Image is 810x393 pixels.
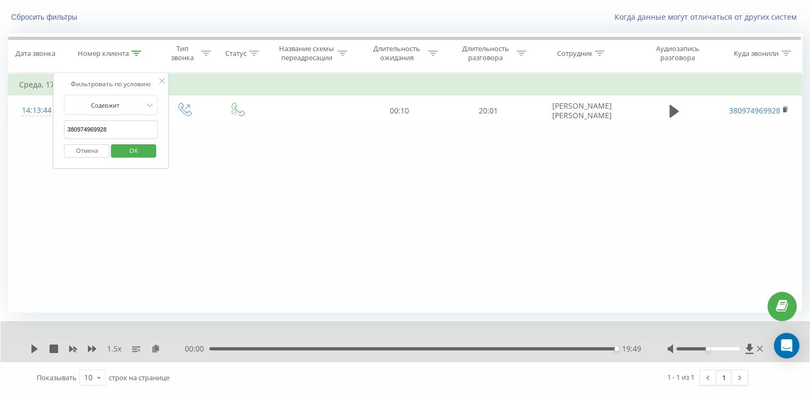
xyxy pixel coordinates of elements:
[64,120,158,139] input: Введите значение
[111,144,156,158] button: OK
[369,44,426,62] div: Длительность ожидания
[734,49,779,58] div: Куда звонили
[64,144,110,158] button: Отмена
[729,105,780,116] a: 380974969928
[109,373,169,382] span: строк на странице
[107,343,121,354] span: 1.5 x
[84,372,93,383] div: 10
[667,372,694,382] div: 1 - 1 из 1
[621,343,641,354] span: 19:49
[19,100,54,121] div: 14:13:44
[8,12,83,22] button: Сбросить фильтры
[716,370,732,385] a: 1
[167,44,199,62] div: Тип звонка
[225,49,247,58] div: Статус
[9,74,802,95] td: Среда, 17 Сентября 2025
[15,49,55,58] div: Дата звонка
[457,44,514,62] div: Длительность разговора
[444,95,532,126] td: 20:01
[78,49,129,58] div: Номер клиента
[355,95,444,126] td: 00:10
[643,44,712,62] div: Аудиозапись разговора
[64,79,158,89] div: Фильтровать по условию
[533,95,632,126] td: [PERSON_NAME] [PERSON_NAME]
[706,347,710,351] div: Accessibility label
[615,347,619,351] div: Accessibility label
[615,12,802,22] a: Когда данные могут отличаться от других систем
[774,333,799,358] div: Open Intercom Messenger
[278,44,335,62] div: Название схемы переадресации
[37,373,77,382] span: Показывать
[557,49,592,58] div: Сотрудник
[119,142,149,159] span: OK
[185,343,209,354] span: 00:00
